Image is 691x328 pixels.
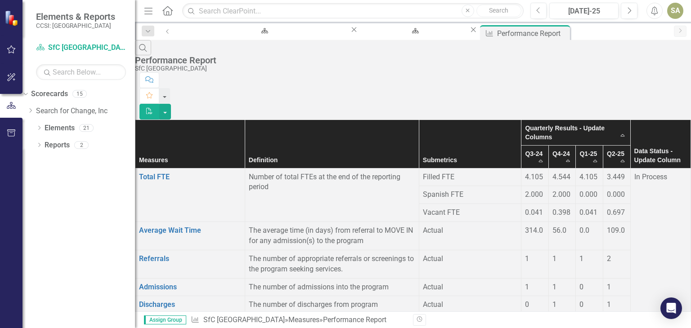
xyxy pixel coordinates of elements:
[525,300,529,309] span: 0
[139,155,241,164] div: Measures
[607,149,627,158] div: Q2-25
[182,3,523,19] input: Search ClearPoint...
[525,283,529,291] span: 1
[525,173,543,181] span: 4.105
[552,173,570,181] span: 4.544
[423,208,460,217] span: Vacant FTE
[359,25,469,36] a: Search for Change, Inc Landing Page
[525,208,543,217] span: 0.041
[144,315,186,324] span: Assign Group
[185,34,341,45] div: SFC - [GEOGRAPHIC_DATA] Apartment Program Landing Page
[579,149,599,158] div: Q1-25
[576,204,603,222] td: Double-Click to Edit
[576,250,603,278] td: Double-Click to Edit
[135,65,687,72] div: SfC [GEOGRAPHIC_DATA]
[139,173,170,181] a: Total FTE
[423,300,443,309] span: Actual
[36,11,115,22] span: Elements & Reports
[552,300,556,309] span: 1
[607,208,625,217] span: 0.697
[135,168,245,222] td: Double-Click to Edit Right Click for Context Menu
[549,3,619,19] button: [DATE]-25
[525,124,626,142] div: Quarterly Results - Update Columns
[521,204,549,222] td: Double-Click to Edit
[249,226,415,246] p: The average time (in days) from referral to MOVE IN for any admission(s) to the program
[423,155,518,164] div: Submetrics
[579,208,597,217] span: 0.041
[579,300,583,309] span: 0
[249,155,415,164] div: Definition
[548,296,576,314] td: Double-Click to Edit
[552,149,572,158] div: Q4-24
[634,146,687,164] div: Data Status - Update Column
[36,106,135,116] a: Search for Change, Inc
[476,4,521,17] button: Search
[521,168,549,186] td: Double-Click to Edit
[603,278,631,296] td: Double-Click to Edit
[548,222,576,250] td: Double-Click to Edit
[548,278,576,296] td: Double-Click to Edit
[139,283,177,291] a: Admissions
[525,226,543,235] span: 314.0
[552,6,615,17] div: [DATE]-25
[576,222,603,250] td: Double-Click to Edit
[525,254,529,263] span: 1
[576,278,603,296] td: Double-Click to Edit
[139,226,201,235] a: Average Wait Time
[323,315,386,324] div: Performance Report
[249,172,415,193] div: Number of total FTEs at the end of the reporting period
[4,10,21,26] img: ClearPoint Strategy
[139,300,175,309] a: Discharges
[552,283,556,291] span: 1
[525,190,543,199] span: 2.000
[249,282,415,293] p: The number of admissions into the program
[552,190,570,199] span: 2.000
[423,283,443,291] span: Actual
[607,190,625,199] span: 0.000
[74,141,89,149] div: 2
[603,168,631,186] td: Double-Click to Edit
[579,226,589,235] span: 0.0
[249,300,415,310] p: The number of discharges from program
[576,168,603,186] td: Double-Click to Edit
[36,43,126,53] a: SfC [GEOGRAPHIC_DATA]
[135,296,245,314] td: Double-Click to Edit Right Click for Context Menu
[203,315,285,324] a: SfC [GEOGRAPHIC_DATA]
[607,300,611,309] span: 1
[36,22,115,29] small: CCSI: [GEOGRAPHIC_DATA]
[603,204,631,222] td: Double-Click to Edit
[525,149,545,158] div: Q3-24
[249,254,415,275] p: The number of appropriate referrals or screenings to the program seeking services.
[607,254,611,263] span: 2
[177,25,350,36] a: SFC - [GEOGRAPHIC_DATA] Apartment Program Landing Page
[603,186,631,204] td: Double-Click to Edit
[603,222,631,250] td: Double-Click to Edit
[579,173,597,181] span: 4.105
[552,208,570,217] span: 0.398
[579,190,597,199] span: 0.000
[135,278,245,296] td: Double-Click to Edit Right Click for Context Menu
[423,190,463,199] span: Spanish FTE
[521,250,549,278] td: Double-Click to Edit
[576,296,603,314] td: Double-Click to Edit
[367,34,461,45] div: Search for Change, Inc Landing Page
[521,222,549,250] td: Double-Click to Edit
[191,315,406,325] div: » »
[548,250,576,278] td: Double-Click to Edit
[139,254,169,263] a: Referrals
[579,254,583,263] span: 1
[45,140,70,151] a: Reports
[135,222,245,250] td: Double-Click to Edit Right Click for Context Menu
[521,278,549,296] td: Double-Click to Edit
[579,283,583,291] span: 0
[135,250,245,278] td: Double-Click to Edit Right Click for Context Menu
[634,173,667,181] span: In Process
[607,226,625,235] span: 109.0
[603,250,631,278] td: Double-Click to Edit
[79,124,94,132] div: 21
[667,3,683,19] div: SA
[423,226,443,235] span: Actual
[423,254,443,263] span: Actual
[521,186,549,204] td: Double-Click to Edit
[45,123,75,133] a: Elements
